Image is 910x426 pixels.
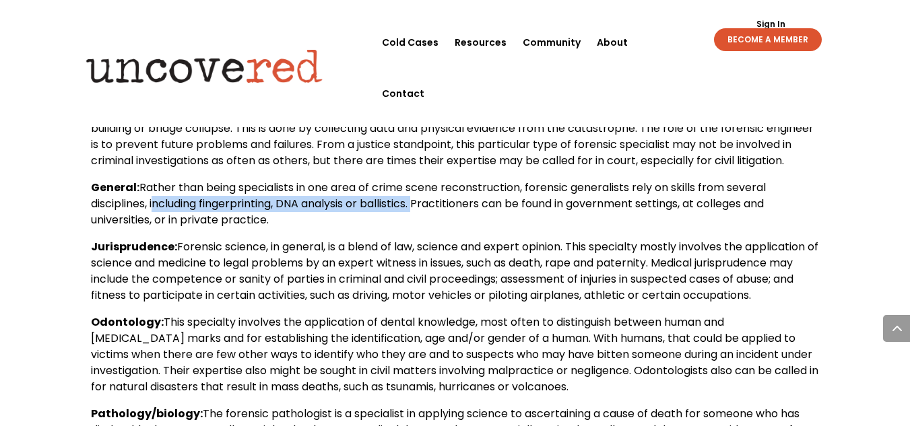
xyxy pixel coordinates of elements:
b: General: [91,180,139,195]
a: Contact [382,68,424,119]
a: BECOME A MEMBER [714,28,822,51]
b: Odontology: [91,314,164,330]
img: Uncovered logo [75,40,334,92]
a: Cold Cases [382,17,438,68]
a: Sign In [749,20,793,28]
b: Pathology/biology: [91,406,203,421]
span: Forensic science, in general, is a blend of law, science and expert opinion. This specialty mostl... [91,239,818,303]
span: This specialty involves the application of dental knowledge, most often to distinguish between hu... [91,314,818,394]
b: Jurisprudence: [91,239,177,254]
a: Community [523,17,581,68]
a: About [597,17,628,68]
span: This discipline broadly involves the investigation of performance problems and failures, such as ... [91,104,814,168]
span: Rather than being specialists in one area of crime scene reconstruction, forensic generalists rel... [91,180,766,227]
a: Resources [455,17,507,68]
